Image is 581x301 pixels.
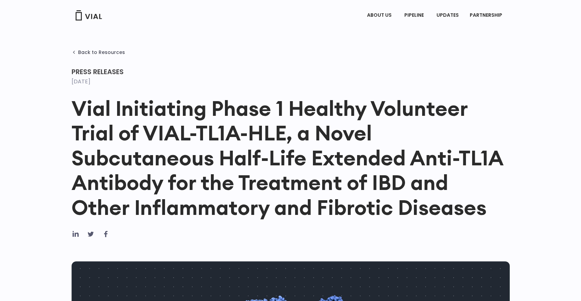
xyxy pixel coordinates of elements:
h1: Vial Initiating Phase 1 Healthy Volunteer Trial of VIAL-TL1A-HLE, a Novel Subcutaneous Half-Life ... [72,96,510,220]
div: Share on linkedin [72,230,80,238]
img: Vial Logo [75,10,102,20]
a: ABOUT USMenu Toggle [362,10,399,21]
span: Press Releases [72,67,124,77]
div: Share on facebook [102,230,110,238]
a: Back to Resources [72,50,125,55]
div: Share on twitter [87,230,95,238]
a: UPDATES [431,10,464,21]
time: [DATE] [72,78,90,85]
a: PIPELINEMenu Toggle [399,10,431,21]
span: Back to Resources [78,50,125,55]
a: PARTNERSHIPMenu Toggle [464,10,509,21]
